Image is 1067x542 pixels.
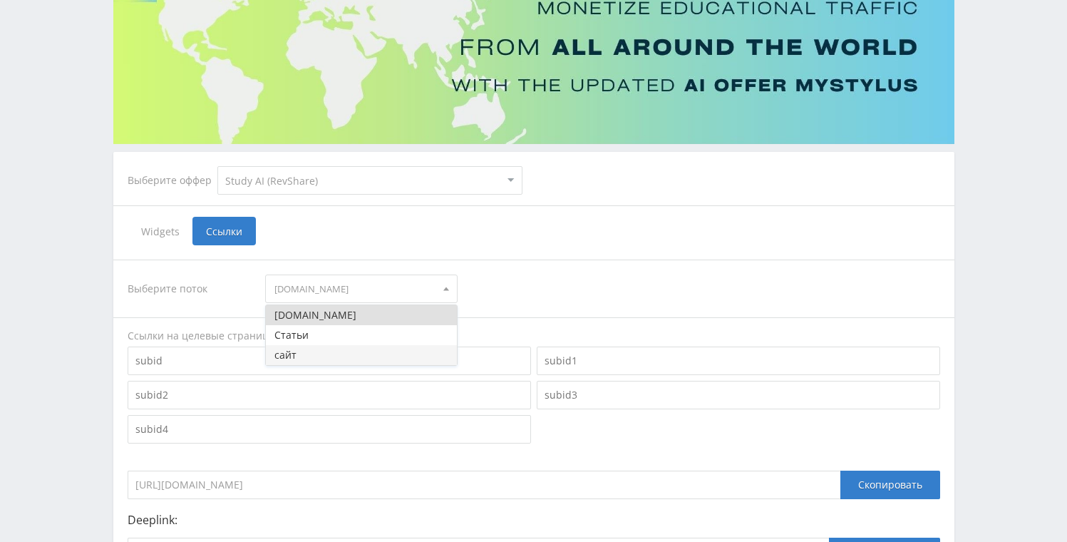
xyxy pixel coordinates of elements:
input: subid3 [537,381,940,409]
div: Ссылки на целевые страницы оффера. [128,329,940,343]
div: Скопировать [840,471,940,499]
button: сайт [266,345,457,365]
div: Выберите поток [128,275,252,303]
span: Ссылки [192,217,256,245]
p: Deeplink: [128,513,940,526]
input: subid2 [128,381,531,409]
input: subid [128,347,531,375]
input: subid1 [537,347,940,375]
button: [DOMAIN_NAME] [266,305,457,325]
button: Статьи [266,325,457,345]
input: subid4 [128,415,531,444]
span: Widgets [128,217,192,245]
span: [DOMAIN_NAME] [274,275,435,302]
div: Выберите оффер [128,175,217,186]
